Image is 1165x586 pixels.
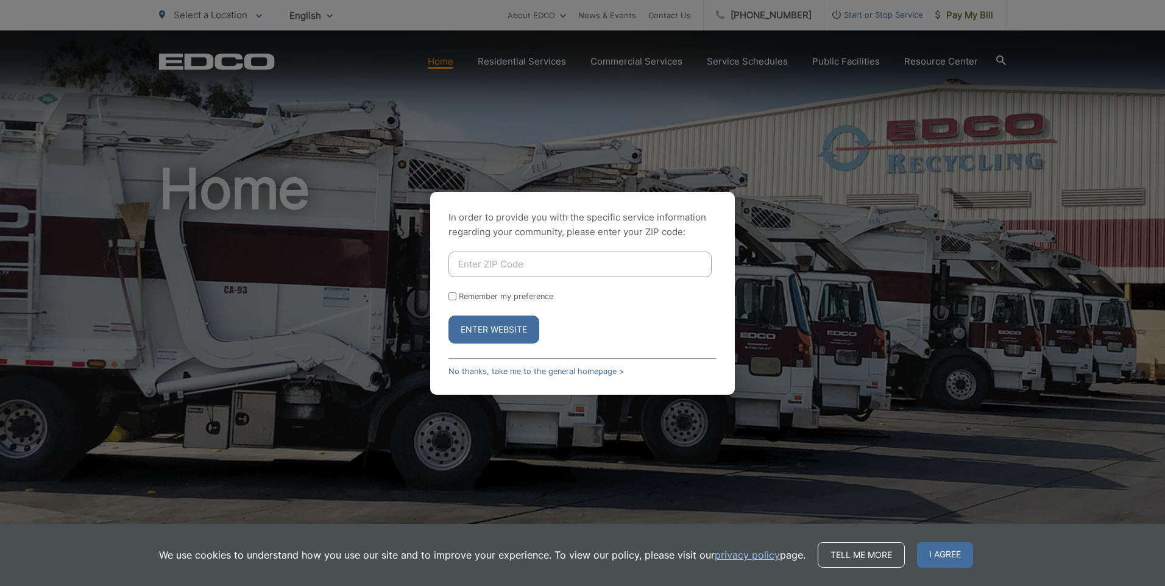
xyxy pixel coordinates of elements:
[448,367,624,376] a: No thanks, take me to the general homepage >
[715,548,780,562] a: privacy policy
[917,542,973,568] span: I agree
[448,210,717,239] p: In order to provide you with the specific service information regarding your community, please en...
[159,548,806,562] p: We use cookies to understand how you use our site and to improve your experience. To view our pol...
[818,542,905,568] a: Tell me more
[459,292,553,301] label: Remember my preference
[448,316,539,344] button: Enter Website
[448,252,712,277] input: Enter ZIP Code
